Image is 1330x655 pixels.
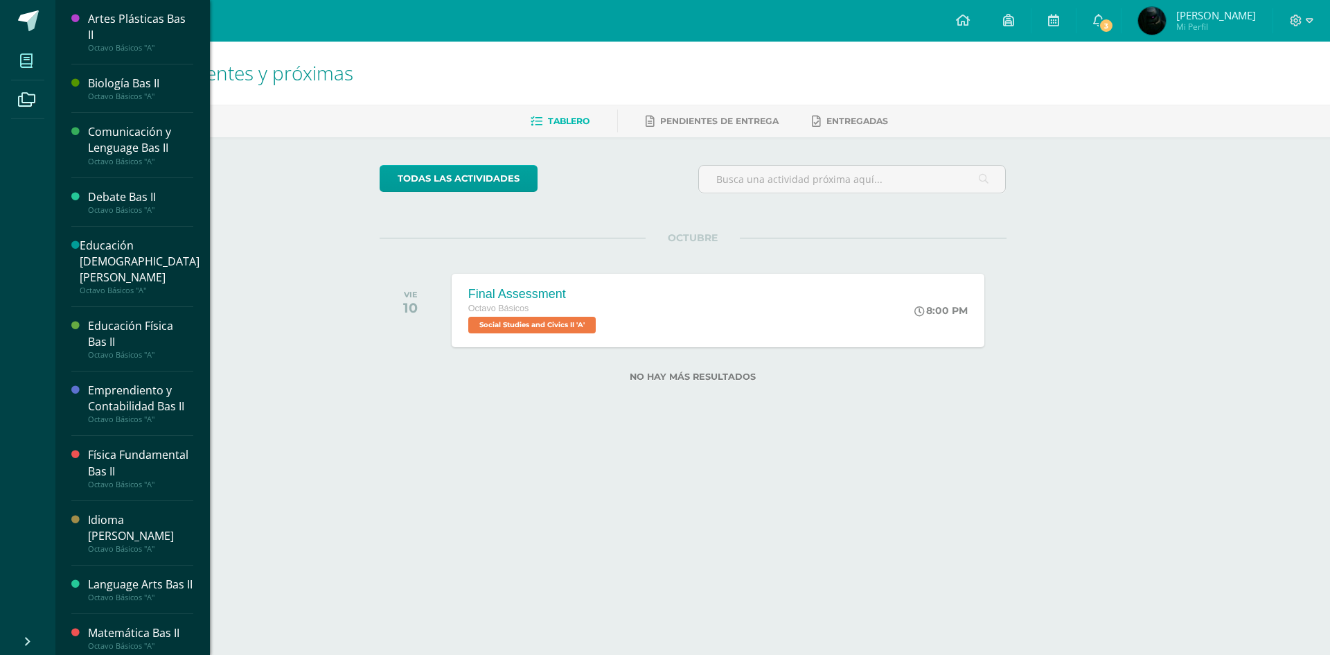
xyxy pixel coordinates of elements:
div: Matemática Bas II [88,625,193,641]
div: Octavo Básicos "A" [88,43,193,53]
div: Artes Plásticas Bas II [88,11,193,43]
img: ea2c9f684ff9e42fb51035a1b57a2cbb.png [1138,7,1166,35]
a: Educación [DEMOGRAPHIC_DATA][PERSON_NAME]Octavo Básicos "A" [80,238,199,295]
span: Actividades recientes y próximas [72,60,353,86]
div: Educación [DEMOGRAPHIC_DATA][PERSON_NAME] [80,238,199,286]
div: Emprendiento y Contabilidad Bas II [88,383,193,414]
div: Octavo Básicos "A" [88,91,193,101]
div: Física Fundamental Bas II [88,447,193,479]
label: No hay más resultados [380,372,1007,382]
span: 3 [1099,18,1114,33]
div: Octavo Básicos "A" [88,414,193,424]
input: Busca una actividad próxima aquí... [699,166,1006,193]
div: Octavo Básicos "A" [80,286,199,295]
a: Educación Física Bas IIOctavo Básicos "A" [88,318,193,360]
a: Tablero [531,110,589,132]
a: Matemática Bas IIOctavo Básicos "A" [88,625,193,651]
div: Octavo Básicos "A" [88,205,193,215]
div: 8:00 PM [914,304,968,317]
div: Octavo Básicos "A" [88,641,193,651]
a: todas las Actividades [380,165,538,192]
a: Emprendiento y Contabilidad Bas IIOctavo Básicos "A" [88,383,193,424]
a: Artes Plásticas Bas IIOctavo Básicos "A" [88,11,193,53]
span: OCTUBRE [646,232,740,244]
div: Idioma [PERSON_NAME] [88,512,193,544]
div: Final Assessment [468,287,599,302]
a: Language Arts Bas IIOctavo Básicos "A" [88,577,193,602]
div: Comunicación y Lenguage Bas II [88,124,193,156]
a: Física Fundamental Bas IIOctavo Básicos "A" [88,447,193,489]
div: Octavo Básicos "A" [88,480,193,489]
a: Comunicación y Lenguage Bas IIOctavo Básicos "A" [88,124,193,166]
div: Octavo Básicos "A" [88,544,193,554]
span: Tablero [548,116,589,126]
div: Octavo Básicos "A" [88,157,193,166]
div: Octavo Básicos "A" [88,593,193,602]
a: Biología Bas IIOctavo Básicos "A" [88,76,193,101]
a: Pendientes de entrega [646,110,779,132]
div: VIE [403,290,418,299]
span: Octavo Básicos [468,304,529,313]
div: 10 [403,299,418,316]
a: Entregadas [812,110,888,132]
span: [PERSON_NAME] [1176,8,1256,22]
span: Mi Perfil [1176,21,1256,33]
a: Idioma [PERSON_NAME]Octavo Básicos "A" [88,512,193,554]
div: Octavo Básicos "A" [88,350,193,360]
span: Social Studies and Civics II 'A' [468,317,596,333]
a: Debate Bas IIOctavo Básicos "A" [88,189,193,215]
span: Entregadas [826,116,888,126]
span: Pendientes de entrega [660,116,779,126]
div: Educación Física Bas II [88,318,193,350]
div: Debate Bas II [88,189,193,205]
div: Biología Bas II [88,76,193,91]
div: Language Arts Bas II [88,577,193,593]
